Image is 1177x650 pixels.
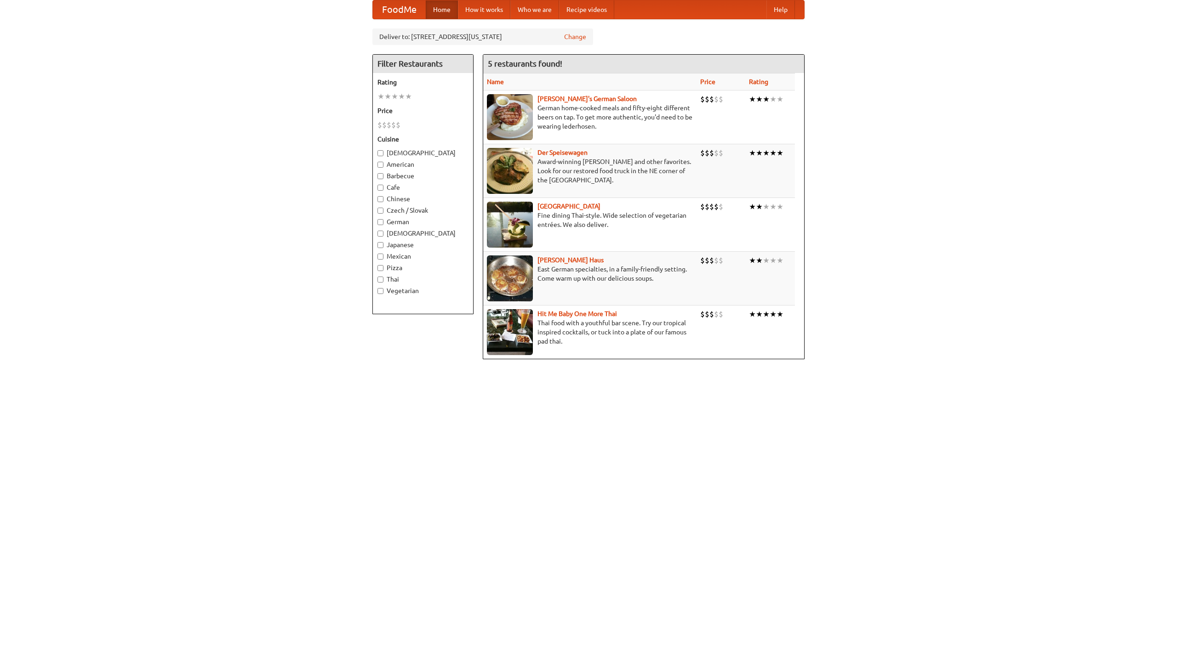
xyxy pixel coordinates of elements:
label: Barbecue [377,171,469,181]
li: ★ [763,309,770,319]
li: ★ [763,94,770,104]
li: $ [714,255,719,266]
li: $ [709,94,714,104]
div: Deliver to: [STREET_ADDRESS][US_STATE] [372,28,593,45]
input: Chinese [377,196,383,202]
li: $ [719,309,723,319]
li: $ [391,120,396,130]
label: Japanese [377,240,469,249]
img: kohlhaus.jpg [487,255,533,301]
li: $ [709,202,714,212]
a: Recipe videos [559,0,614,19]
ng-pluralize: 5 restaurants found! [488,59,562,68]
h5: Price [377,106,469,115]
li: ★ [391,91,398,102]
li: ★ [763,255,770,266]
input: [DEMOGRAPHIC_DATA] [377,231,383,237]
li: ★ [405,91,412,102]
a: Price [700,78,715,85]
li: $ [714,202,719,212]
li: ★ [777,202,783,212]
input: Japanese [377,242,383,248]
li: $ [705,255,709,266]
label: Pizza [377,263,469,272]
li: $ [709,148,714,158]
img: speisewagen.jpg [487,148,533,194]
img: esthers.jpg [487,94,533,140]
input: Czech / Slovak [377,208,383,214]
li: ★ [777,94,783,104]
input: [DEMOGRAPHIC_DATA] [377,150,383,156]
li: $ [700,94,705,104]
li: $ [719,255,723,266]
input: Cafe [377,185,383,191]
li: ★ [770,148,777,158]
li: $ [700,148,705,158]
label: Mexican [377,252,469,261]
li: $ [382,120,387,130]
label: [DEMOGRAPHIC_DATA] [377,148,469,158]
a: How it works [458,0,510,19]
p: East German specialties, in a family-friendly setting. Come warm up with our delicious soups. [487,265,693,283]
p: Fine dining Thai-style. Wide selection of vegetarian entrées. We also deliver. [487,211,693,229]
li: ★ [763,202,770,212]
li: ★ [777,148,783,158]
li: ★ [749,309,756,319]
li: ★ [770,202,777,212]
label: German [377,217,469,226]
li: ★ [756,255,763,266]
li: ★ [777,309,783,319]
li: ★ [756,94,763,104]
label: Thai [377,275,469,284]
li: ★ [749,148,756,158]
li: ★ [770,309,777,319]
li: $ [705,202,709,212]
input: Mexican [377,254,383,260]
input: American [377,162,383,168]
li: $ [700,202,705,212]
a: [PERSON_NAME] Haus [537,256,604,264]
li: ★ [763,148,770,158]
label: Vegetarian [377,286,469,295]
li: $ [719,148,723,158]
li: ★ [756,148,763,158]
label: Czech / Slovak [377,206,469,215]
img: satay.jpg [487,202,533,248]
p: German home-cooked meals and fifty-eight different beers on tap. To get more authentic, you'd nee... [487,103,693,131]
li: $ [387,120,391,130]
li: $ [705,148,709,158]
h5: Cuisine [377,135,469,144]
a: [GEOGRAPHIC_DATA] [537,203,600,210]
li: ★ [749,94,756,104]
img: babythai.jpg [487,309,533,355]
a: Hit Me Baby One More Thai [537,310,617,317]
a: FoodMe [373,0,426,19]
h4: Filter Restaurants [373,55,473,73]
p: Award-winning [PERSON_NAME] and other favorites. Look for our restored food truck in the NE corne... [487,157,693,185]
label: Chinese [377,194,469,203]
h5: Rating [377,78,469,87]
li: $ [709,255,714,266]
li: ★ [398,91,405,102]
b: [PERSON_NAME]'s German Saloon [537,95,637,102]
label: Cafe [377,183,469,192]
li: $ [714,148,719,158]
input: German [377,219,383,225]
input: Barbecue [377,173,383,179]
li: $ [714,309,719,319]
a: Der Speisewagen [537,149,588,156]
p: Thai food with a youthful bar scene. Try our tropical inspired cocktails, or tuck into a plate of... [487,318,693,346]
a: Who we are [510,0,559,19]
li: $ [705,309,709,319]
li: $ [719,202,723,212]
li: ★ [384,91,391,102]
a: Name [487,78,504,85]
li: ★ [749,255,756,266]
li: ★ [756,202,763,212]
input: Pizza [377,265,383,271]
li: $ [700,309,705,319]
input: Vegetarian [377,288,383,294]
